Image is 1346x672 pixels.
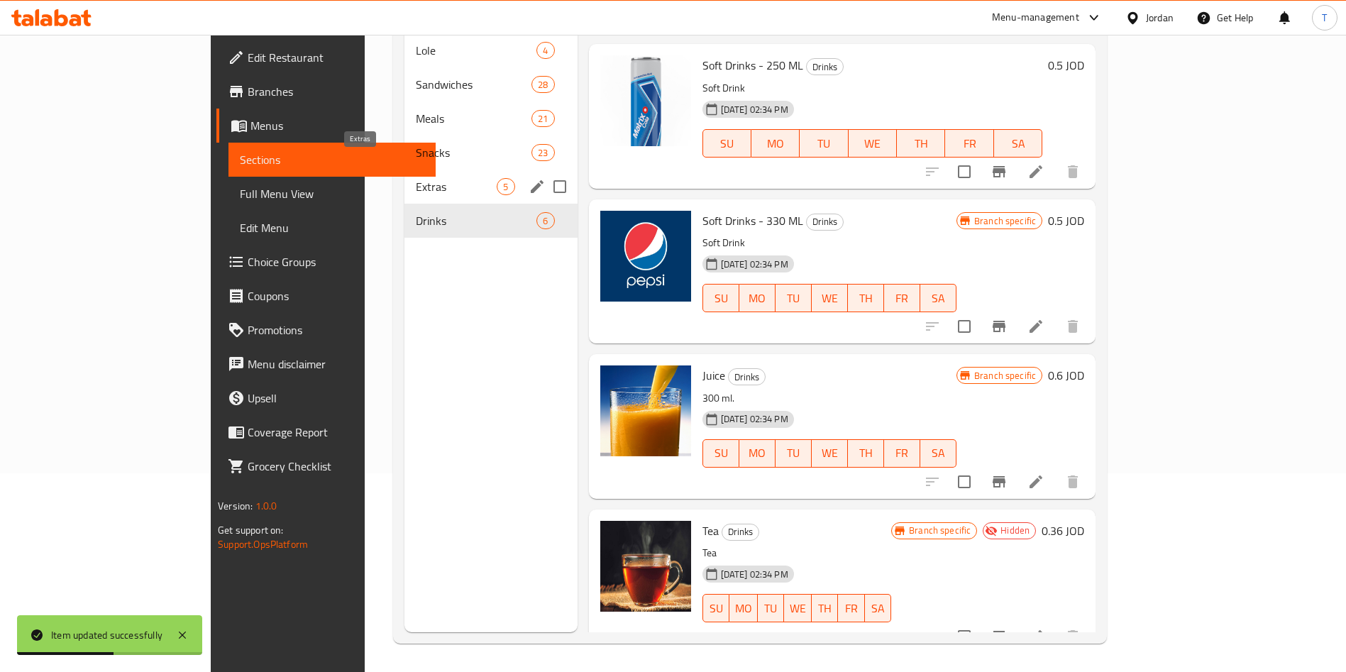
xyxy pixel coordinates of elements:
span: TU [763,598,778,619]
span: Edit Menu [240,219,424,236]
a: Edit menu item [1027,318,1044,335]
span: T [1322,10,1327,26]
span: Select to update [949,622,979,651]
span: 5 [497,180,514,194]
span: SA [1000,133,1037,154]
button: Branch-specific-item [982,465,1016,499]
button: Branch-specific-item [982,619,1016,654]
a: Upsell [216,381,436,415]
div: Snacks23 [404,136,578,170]
div: Meals21 [404,101,578,136]
div: items [497,178,514,195]
button: SA [994,129,1042,158]
span: Select to update [949,312,979,341]
div: items [536,212,554,229]
span: TH [854,443,878,463]
span: Branches [248,83,424,100]
span: MO [757,133,794,154]
div: Sandwiches [416,76,531,93]
button: SA [865,594,891,622]
span: Full Menu View [240,185,424,202]
span: Snacks [416,144,531,161]
div: Drinks [806,58,844,75]
button: Branch-specific-item [982,309,1016,343]
button: FR [838,594,864,622]
span: Hidden [995,524,1035,537]
h6: 0.5 JOD [1048,55,1084,75]
button: FR [884,439,920,468]
div: Jordan [1146,10,1174,26]
a: Branches [216,75,436,109]
a: Edit menu item [1027,473,1044,490]
button: FR [884,284,920,312]
button: TH [848,284,884,312]
button: MO [739,284,776,312]
div: Item updated successfully [51,627,162,643]
a: Support.OpsPlatform [218,535,308,553]
span: Branch specific [969,369,1042,382]
span: Drinks [416,212,536,229]
span: Promotions [248,321,424,338]
span: SA [926,443,951,463]
span: SU [709,443,734,463]
a: Edit Restaurant [216,40,436,75]
span: Drinks [807,59,843,75]
span: Drinks [722,524,758,540]
div: Drinks [806,214,844,231]
span: Choice Groups [248,253,424,270]
h6: 0.36 JOD [1042,521,1084,541]
p: Soft Drink [702,79,1043,97]
span: TH [854,288,878,309]
div: Lole [416,42,536,59]
span: Get support on: [218,521,283,539]
div: items [531,110,554,127]
button: SU [702,594,729,622]
span: Tea [702,520,719,541]
span: WE [817,288,842,309]
span: 6 [537,214,553,228]
span: Upsell [248,390,424,407]
span: FR [890,288,915,309]
a: Edit menu item [1027,163,1044,180]
span: Meals [416,110,531,127]
img: Tea [600,521,691,612]
div: Sandwiches28 [404,67,578,101]
button: delete [1056,155,1090,189]
button: MO [729,594,758,622]
span: Sections [240,151,424,168]
span: Version: [218,497,253,515]
button: edit [526,176,548,197]
div: Drinks6 [404,204,578,238]
img: Soft Drinks - 330 ML [600,211,691,302]
span: Menus [250,117,424,134]
img: Juice [600,365,691,456]
span: Extras [416,178,497,195]
button: SU [702,284,739,312]
span: Soft Drinks - 250 ML [702,55,803,76]
p: 300 ml. [702,390,956,407]
button: TH [812,594,838,622]
button: delete [1056,465,1090,499]
span: Coverage Report [248,424,424,441]
a: Full Menu View [228,177,436,211]
span: MO [735,598,752,619]
span: WE [854,133,891,154]
a: Edit Menu [228,211,436,245]
span: Drinks [729,369,765,385]
button: WE [784,594,812,622]
button: WE [849,129,897,158]
span: Branch specific [903,524,976,537]
span: [DATE] 02:34 PM [715,568,794,581]
span: WE [817,443,842,463]
span: SU [709,288,734,309]
span: TU [805,133,842,154]
button: SU [702,439,739,468]
span: FR [890,443,915,463]
a: Coupons [216,279,436,313]
button: TU [776,439,812,468]
button: TU [758,594,784,622]
a: Coverage Report [216,415,436,449]
span: FR [951,133,988,154]
button: SA [920,439,956,468]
